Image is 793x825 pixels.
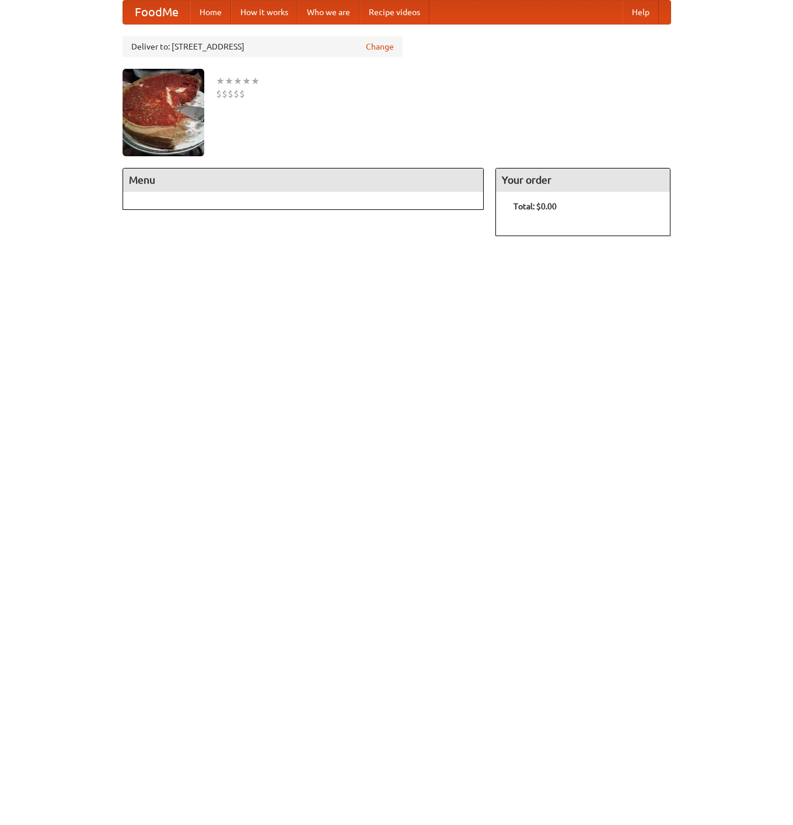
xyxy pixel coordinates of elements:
li: $ [233,87,239,100]
li: ★ [216,75,225,87]
li: $ [222,87,228,100]
li: ★ [225,75,233,87]
li: $ [239,87,245,100]
a: Who we are [298,1,359,24]
li: $ [216,87,222,100]
li: $ [228,87,233,100]
a: Recipe videos [359,1,429,24]
h4: Menu [123,168,484,192]
a: Change [366,41,394,52]
h4: Your order [496,168,670,192]
li: ★ [251,75,260,87]
li: ★ [242,75,251,87]
a: FoodMe [123,1,190,24]
div: Deliver to: [STREET_ADDRESS] [123,36,403,57]
img: angular.jpg [123,69,204,156]
li: ★ [233,75,242,87]
b: Total: $0.00 [513,202,557,211]
a: Home [190,1,231,24]
a: How it works [231,1,298,24]
a: Help [623,1,659,24]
